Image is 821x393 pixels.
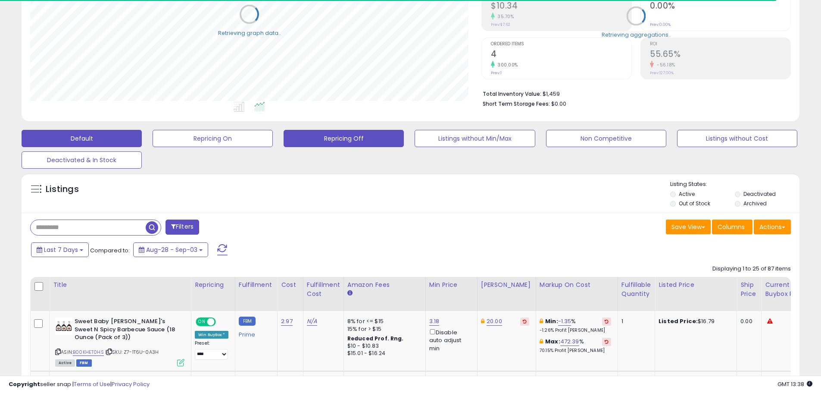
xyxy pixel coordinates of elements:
[347,280,422,289] div: Amazon Fees
[307,317,317,326] a: N/A
[740,318,755,325] div: 0.00
[621,318,648,325] div: 1
[195,331,228,339] div: Win BuyBox *
[55,318,72,335] img: 51lq6RWwwBL._SL40_.jpg
[765,280,809,299] div: Current Buybox Price
[677,130,797,147] button: Listings without Cost
[22,130,142,147] button: Default
[165,220,199,235] button: Filters
[55,359,75,367] span: All listings currently available for purchase on Amazon
[659,317,698,325] b: Listed Price:
[560,337,579,346] a: 472.39
[712,220,752,234] button: Columns
[347,350,419,357] div: $15.01 - $16.24
[133,242,208,257] button: Aug-28 - Sep-03
[197,318,207,326] span: ON
[347,289,353,297] small: Amazon Fees.
[545,317,558,325] b: Min:
[754,220,791,234] button: Actions
[239,280,274,289] div: Fulfillment
[347,325,419,333] div: 15% for > $15
[347,335,404,342] b: Reduced Prof. Rng.
[9,380,150,389] div: seller snap | |
[718,223,745,231] span: Columns
[46,183,79,195] h5: Listings
[481,280,532,289] div: [PERSON_NAME]
[621,280,651,299] div: Fulfillable Quantity
[195,280,231,289] div: Repricing
[44,245,78,254] span: Last 7 Days
[73,349,104,356] a: B00KHET0HS
[105,349,159,355] span: | SKU: Z7-1T6U-0A3H
[679,200,710,207] label: Out of Stock
[239,317,256,326] small: FBM
[76,359,92,367] span: FBM
[545,337,560,346] b: Max:
[429,327,471,352] div: Disable auto adjust min
[540,338,611,354] div: %
[9,380,40,388] strong: Copyright
[239,328,271,338] div: Prime
[602,31,671,38] div: Retrieving aggregations..
[666,220,711,234] button: Save View
[415,130,535,147] button: Listings without Min/Max
[281,280,300,289] div: Cost
[22,151,142,169] button: Deactivated & In Stock
[659,280,733,289] div: Listed Price
[31,242,89,257] button: Last 7 Days
[195,340,228,360] div: Preset:
[546,130,666,147] button: Non Competitive
[347,343,419,350] div: $10 - $10.83
[712,265,791,273] div: Displaying 1 to 25 of 87 items
[112,380,150,388] a: Privacy Policy
[74,380,110,388] a: Terms of Use
[429,280,474,289] div: Min Price
[670,180,799,189] p: Listing States:
[558,317,571,326] a: -1.35
[153,130,273,147] button: Repricing On
[307,280,340,299] div: Fulfillment Cost
[659,318,730,325] div: $16.79
[540,318,611,333] div: %
[740,280,758,299] div: Ship Price
[146,245,197,254] span: Aug-28 - Sep-03
[429,317,440,326] a: 3.18
[536,277,618,311] th: The percentage added to the cost of goods (COGS) that forms the calculator for Min & Max prices.
[540,327,611,333] p: -1.26% Profit [PERSON_NAME]
[540,280,614,289] div: Markup on Cost
[743,190,776,198] label: Deactivated
[281,317,293,326] a: 2.97
[347,318,419,325] div: 8% for <= $15
[55,318,184,365] div: ASIN:
[284,130,404,147] button: Repricing Off
[75,318,179,344] b: Sweet Baby [PERSON_NAME]'s Sweet N Spicy Barbecue Sauce (18 Ounce (Pack of 3))
[679,190,695,198] label: Active
[218,29,281,37] div: Retrieving graph data..
[90,246,130,255] span: Compared to:
[487,317,502,326] a: 20.00
[777,380,812,388] span: 2025-09-11 13:38 GMT
[743,200,767,207] label: Archived
[540,348,611,354] p: 70.15% Profit [PERSON_NAME]
[53,280,187,289] div: Title
[215,318,228,326] span: OFF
